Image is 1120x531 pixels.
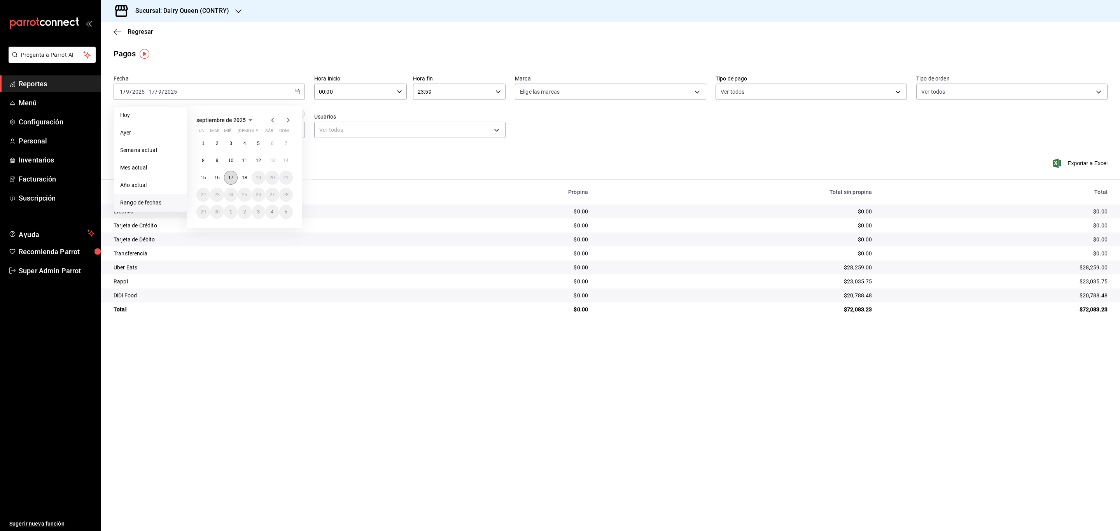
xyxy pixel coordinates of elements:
button: 20 de septiembre de 2025 [265,171,279,185]
button: 27 de septiembre de 2025 [265,188,279,202]
abbr: 2 de septiembre de 2025 [216,141,219,146]
h3: Sucursal: Dairy Queen (CONTRY) [129,6,229,16]
span: Sugerir nueva función [9,520,94,528]
div: $20,788.48 [884,292,1108,299]
abbr: 4 de octubre de 2025 [271,209,273,215]
abbr: viernes [252,128,258,136]
button: 11 de septiembre de 2025 [238,154,251,168]
div: $0.00 [600,208,872,215]
button: 25 de septiembre de 2025 [238,188,251,202]
abbr: 7 de septiembre de 2025 [285,141,287,146]
abbr: 26 de septiembre de 2025 [256,192,261,197]
div: Total [114,306,422,313]
button: 2 de septiembre de 2025 [210,136,224,150]
button: 3 de octubre de 2025 [252,205,265,219]
span: Menú [19,98,94,108]
abbr: 22 de septiembre de 2025 [201,192,206,197]
abbr: 1 de septiembre de 2025 [202,141,205,146]
button: Pregunta a Parrot AI [9,47,96,63]
span: Configuración [19,117,94,127]
button: 4 de septiembre de 2025 [238,136,251,150]
button: 7 de septiembre de 2025 [279,136,293,150]
abbr: 12 de septiembre de 2025 [256,158,261,163]
div: DiDi Food [114,292,422,299]
div: $20,788.48 [600,292,872,299]
div: $28,259.00 [600,264,872,271]
button: 1 de septiembre de 2025 [196,136,210,150]
abbr: 29 de septiembre de 2025 [201,209,206,215]
input: -- [126,89,129,95]
abbr: lunes [196,128,205,136]
span: Elige las marcas [520,88,560,96]
div: $0.00 [600,222,872,229]
div: Total sin propina [600,189,872,195]
abbr: 19 de septiembre de 2025 [256,175,261,180]
abbr: 3 de septiembre de 2025 [229,141,232,146]
img: Tooltip marker [140,49,149,59]
button: 29 de septiembre de 2025 [196,205,210,219]
span: Personal [19,136,94,146]
div: $0.00 [884,236,1108,243]
button: Regresar [114,28,153,35]
span: Pregunta a Parrot AI [21,51,84,59]
abbr: 5 de octubre de 2025 [285,209,287,215]
abbr: 27 de septiembre de 2025 [269,192,275,197]
button: Exportar a Excel [1054,159,1108,168]
abbr: 2 de octubre de 2025 [243,209,246,215]
button: 9 de septiembre de 2025 [210,154,224,168]
abbr: 23 de septiembre de 2025 [214,192,219,197]
abbr: martes [210,128,219,136]
abbr: 3 de octubre de 2025 [257,209,260,215]
span: Recomienda Parrot [19,246,94,257]
button: open_drawer_menu [86,20,92,26]
label: Hora inicio [314,76,407,81]
div: $23,035.75 [600,278,872,285]
button: 17 de septiembre de 2025 [224,171,238,185]
button: 28 de septiembre de 2025 [279,188,293,202]
button: 30 de septiembre de 2025 [210,205,224,219]
button: 4 de octubre de 2025 [265,205,279,219]
button: 15 de septiembre de 2025 [196,171,210,185]
span: Mes actual [120,164,180,172]
label: Hora fin [413,76,506,81]
button: 14 de septiembre de 2025 [279,154,293,168]
abbr: 16 de septiembre de 2025 [214,175,219,180]
div: $0.00 [434,292,588,299]
span: Año actual [120,181,180,189]
div: Pagos [114,48,136,59]
input: ---- [164,89,177,95]
div: $0.00 [434,264,588,271]
button: 22 de septiembre de 2025 [196,188,210,202]
input: ---- [132,89,145,95]
abbr: 17 de septiembre de 2025 [228,175,233,180]
abbr: 10 de septiembre de 2025 [228,158,233,163]
span: / [162,89,164,95]
span: Ver todos [721,88,744,96]
div: $0.00 [434,236,588,243]
abbr: 9 de septiembre de 2025 [216,158,219,163]
abbr: 1 de octubre de 2025 [229,209,232,215]
abbr: 18 de septiembre de 2025 [242,175,247,180]
span: Hoy [120,111,180,119]
span: Ayer [120,129,180,137]
div: $0.00 [600,236,872,243]
button: 5 de octubre de 2025 [279,205,293,219]
div: Tarjeta de Crédito [114,222,422,229]
button: septiembre de 2025 [196,115,255,125]
abbr: miércoles [224,128,231,136]
button: 10 de septiembre de 2025 [224,154,238,168]
div: Tarjeta de Débito [114,236,422,243]
button: 1 de octubre de 2025 [224,205,238,219]
div: $72,083.23 [600,306,872,313]
button: 13 de septiembre de 2025 [265,154,279,168]
div: Total [884,189,1108,195]
span: Inventarios [19,155,94,165]
span: Reportes [19,79,94,89]
span: Ayuda [19,229,84,238]
abbr: 11 de septiembre de 2025 [242,158,247,163]
label: Usuarios [314,114,506,119]
input: -- [158,89,162,95]
abbr: sábado [265,128,273,136]
abbr: 28 de septiembre de 2025 [283,192,289,197]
